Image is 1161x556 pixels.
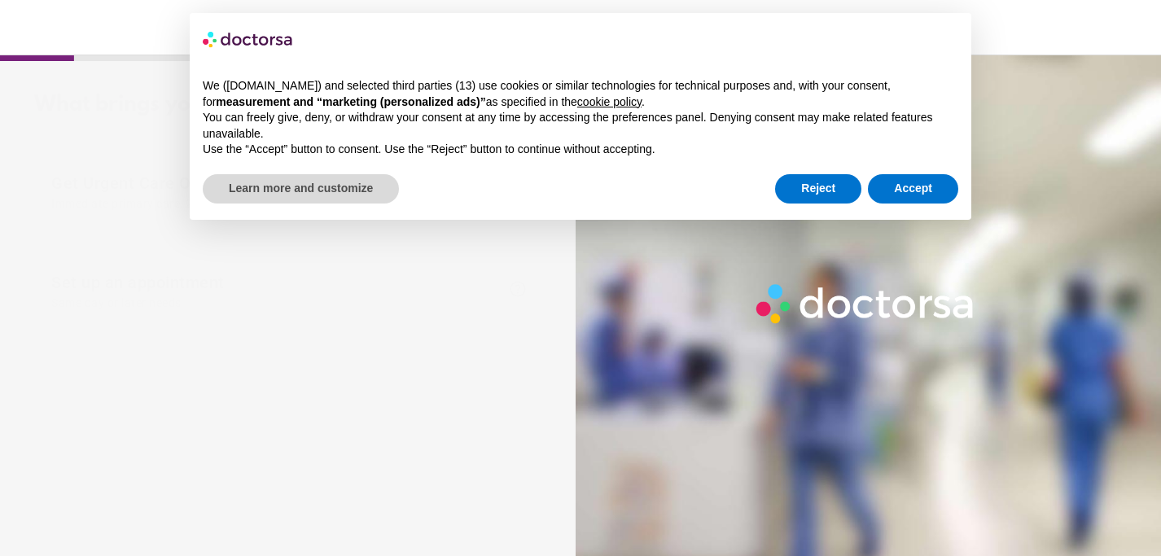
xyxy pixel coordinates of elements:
span: Same day or later needs [51,296,500,309]
strong: measurement and “marketing (personalized ads)” [216,95,485,108]
img: Logo-Doctorsa-trans-White-partial-flat.png [750,278,982,330]
p: You can freely give, deny, or withdraw your consent at any time by accessing the preferences pane... [203,110,958,142]
p: Use the “Accept” button to consent. Use the “Reject” button to continue without accepting. [203,142,958,158]
span: Immediate primary care, 24/7 [51,197,500,210]
span: help [508,279,528,299]
a: cookie policy [577,95,642,108]
div: What brings you in? [34,93,545,117]
button: Reject [775,174,861,204]
span: Set up an appointment [51,273,500,309]
p: We ([DOMAIN_NAME]) and selected third parties (13) use cookies or similar technologies for techni... [203,78,958,110]
button: Learn more and customize [203,174,399,204]
span: Get Urgent Care Online [51,173,500,210]
button: Accept [868,174,958,204]
img: logo [203,26,294,52]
